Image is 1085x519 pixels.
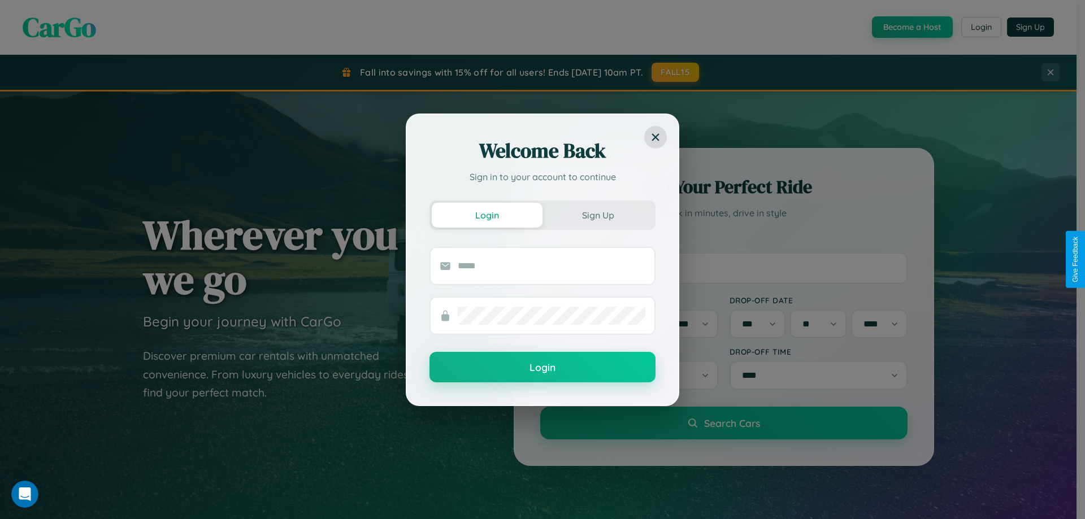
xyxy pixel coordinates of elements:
[429,170,656,184] p: Sign in to your account to continue
[542,203,653,228] button: Sign Up
[432,203,542,228] button: Login
[429,137,656,164] h2: Welcome Back
[1071,237,1079,282] div: Give Feedback
[11,481,38,508] iframe: Intercom live chat
[429,352,656,382] button: Login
